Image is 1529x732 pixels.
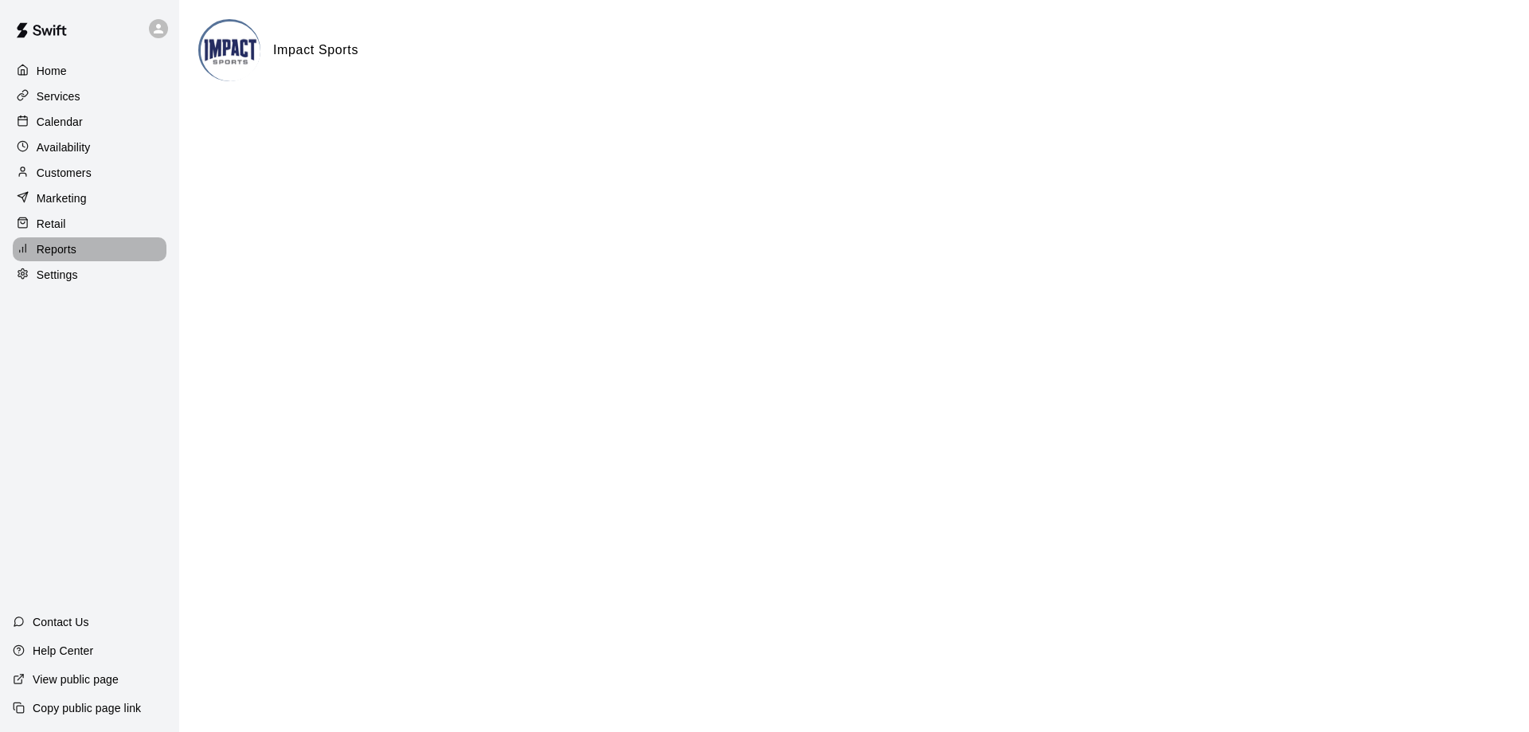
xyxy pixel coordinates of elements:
a: Services [13,84,166,108]
p: Retail [37,216,66,232]
img: Impact Sports logo [201,22,260,81]
a: Settings [13,263,166,287]
p: Copy public page link [33,700,141,716]
a: Retail [13,212,166,236]
a: Availability [13,135,166,159]
a: Calendar [13,110,166,134]
p: Reports [37,241,76,257]
h6: Impact Sports [273,40,358,61]
a: Marketing [13,186,166,210]
p: Services [37,88,80,104]
p: Calendar [37,114,83,130]
p: View public page [33,671,119,687]
p: Help Center [33,643,93,659]
a: Customers [13,161,166,185]
a: Home [13,59,166,83]
p: Marketing [37,190,87,206]
p: Availability [37,139,91,155]
p: Home [37,63,67,79]
p: Contact Us [33,614,89,630]
p: Settings [37,267,78,283]
a: Reports [13,237,166,261]
p: Customers [37,165,92,181]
